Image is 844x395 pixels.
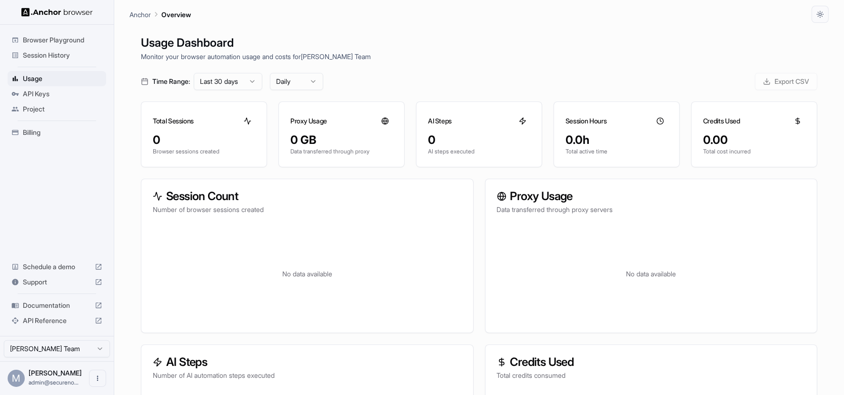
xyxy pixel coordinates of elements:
span: API Keys [23,89,102,99]
h3: Proxy Usage [497,191,806,202]
p: Anchor [129,10,151,20]
span: Project [23,104,102,114]
div: Usage [8,71,106,86]
p: Total cost incurred [703,148,805,155]
button: Open menu [89,370,106,387]
nav: breadcrumb [129,9,191,20]
h3: Proxy Usage [290,116,327,126]
div: 0 [428,132,530,148]
p: Number of browser sessions created [153,205,462,214]
h3: Session Count [153,191,462,202]
h3: Session Hours [566,116,606,126]
span: Billing [23,128,102,137]
span: Mr Rico [29,369,82,377]
div: API Keys [8,86,106,101]
div: 0.00 [703,132,805,148]
h3: AI Steps [428,116,452,126]
p: Monitor your browser automation usage and costs for [PERSON_NAME] Team [141,51,817,61]
div: Session History [8,48,106,63]
div: 0.0h [566,132,668,148]
p: Overview [161,10,191,20]
h3: Total Sessions [153,116,194,126]
span: Time Range: [152,77,190,86]
h3: Credits Used [703,116,740,126]
h1: Usage Dashboard [141,34,817,51]
div: 0 [153,132,255,148]
span: admin@securenode.io [29,379,79,386]
div: Support [8,274,106,290]
div: Project [8,101,106,117]
span: Documentation [23,301,91,310]
div: API Reference [8,313,106,328]
p: Data transferred through proxy servers [497,205,806,214]
span: Schedule a demo [23,262,91,272]
h3: AI Steps [153,356,462,368]
h3: Credits Used [497,356,806,368]
span: Support [23,277,91,287]
div: Browser Playground [8,32,106,48]
span: Browser Playground [23,35,102,45]
p: AI steps executed [428,148,530,155]
p: Total active time [566,148,668,155]
div: 0 GB [290,132,393,148]
div: Billing [8,125,106,140]
span: Usage [23,74,102,83]
div: Schedule a demo [8,259,106,274]
img: Anchor Logo [21,8,93,17]
div: No data available [497,226,806,321]
div: No data available [153,226,462,321]
p: Data transferred through proxy [290,148,393,155]
p: Total credits consumed [497,371,806,380]
p: Number of AI automation steps executed [153,371,462,380]
div: M [8,370,25,387]
span: API Reference [23,316,91,325]
p: Browser sessions created [153,148,255,155]
div: Documentation [8,298,106,313]
span: Session History [23,51,102,60]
